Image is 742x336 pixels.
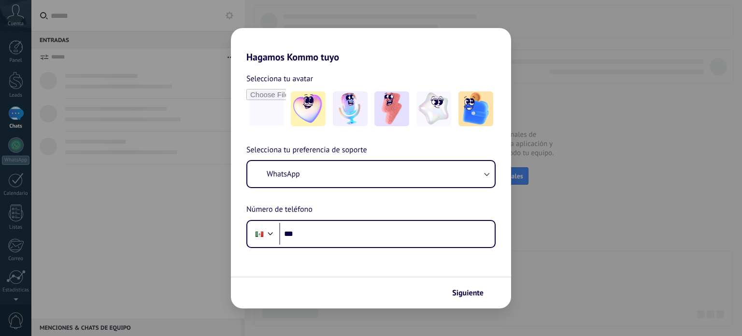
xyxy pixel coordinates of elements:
[333,91,368,126] img: -2.jpeg
[448,285,497,301] button: Siguiente
[416,91,451,126] img: -4.jpeg
[246,73,313,85] span: Selecciona tu avatar
[452,290,484,296] span: Siguiente
[458,91,493,126] img: -5.jpeg
[246,204,313,216] span: Número de teléfono
[247,161,495,187] button: WhatsApp
[231,28,511,63] h2: Hagamos Kommo tuyo
[267,169,300,179] span: WhatsApp
[250,224,269,244] div: Mexico: + 52
[291,91,326,126] img: -1.jpeg
[374,91,409,126] img: -3.jpeg
[246,144,367,157] span: Selecciona tu preferencia de soporte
